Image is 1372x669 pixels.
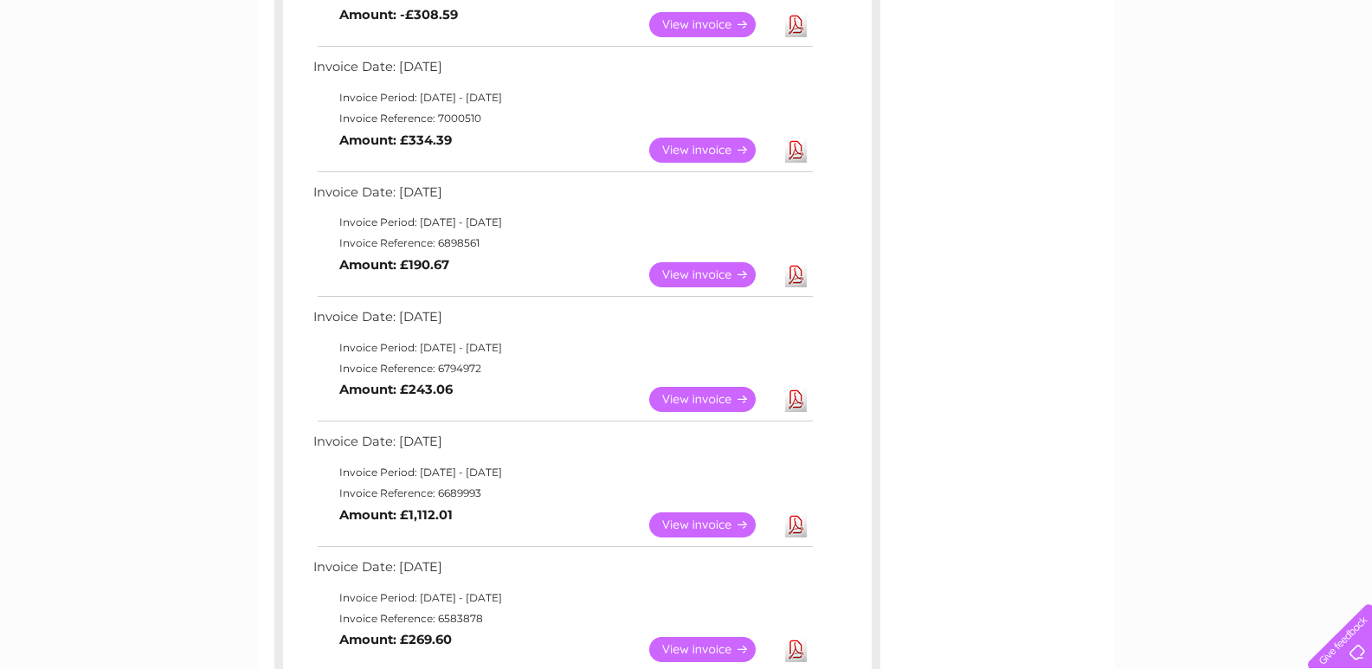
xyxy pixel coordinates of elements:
[649,138,776,163] a: View
[309,358,815,379] td: Invoice Reference: 6794972
[48,45,136,98] img: logo.png
[785,262,807,287] a: Download
[785,387,807,412] a: Download
[1221,74,1246,87] a: Blog
[785,12,807,37] a: Download
[309,233,815,254] td: Invoice Reference: 6898561
[649,637,776,662] a: View
[339,132,452,148] b: Amount: £334.39
[1315,74,1356,87] a: Log out
[649,512,776,537] a: View
[278,10,1096,84] div: Clear Business is a trading name of Verastar Limited (registered in [GEOGRAPHIC_DATA] No. 3667643...
[785,512,807,537] a: Download
[339,382,453,397] b: Amount: £243.06
[649,262,776,287] a: View
[309,430,815,462] td: Invoice Date: [DATE]
[1111,74,1149,87] a: Energy
[1159,74,1211,87] a: Telecoms
[785,637,807,662] a: Download
[309,55,815,87] td: Invoice Date: [DATE]
[309,338,815,358] td: Invoice Period: [DATE] - [DATE]
[339,632,452,647] b: Amount: £269.60
[309,588,815,608] td: Invoice Period: [DATE] - [DATE]
[309,212,815,233] td: Invoice Period: [DATE] - [DATE]
[1067,74,1100,87] a: Water
[649,387,776,412] a: View
[1046,9,1165,30] a: 0333 014 3131
[1257,74,1299,87] a: Contact
[309,181,815,213] td: Invoice Date: [DATE]
[309,462,815,483] td: Invoice Period: [DATE] - [DATE]
[339,507,453,523] b: Amount: £1,112.01
[785,138,807,163] a: Download
[339,7,458,23] b: Amount: -£308.59
[309,108,815,129] td: Invoice Reference: 7000510
[309,556,815,588] td: Invoice Date: [DATE]
[309,306,815,338] td: Invoice Date: [DATE]
[649,12,776,37] a: View
[309,608,815,629] td: Invoice Reference: 6583878
[309,87,815,108] td: Invoice Period: [DATE] - [DATE]
[339,257,449,273] b: Amount: £190.67
[309,483,815,504] td: Invoice Reference: 6689993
